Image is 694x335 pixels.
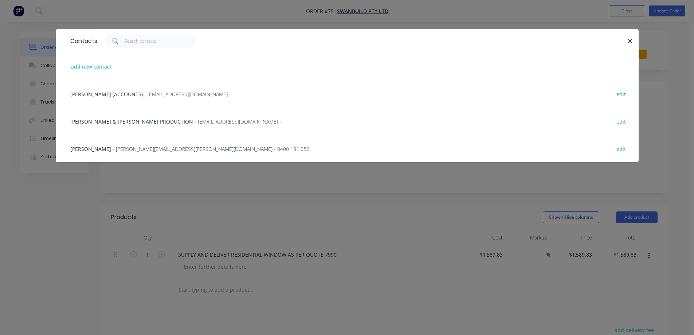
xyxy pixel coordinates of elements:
button: edit [613,89,630,99]
span: [PERSON_NAME] (ACCOUNTS) [70,91,143,98]
span: - [EMAIL_ADDRESS][DOMAIN_NAME] - [144,91,231,98]
input: Search contacts... [125,34,196,48]
span: - [EMAIL_ADDRESS][DOMAIN_NAME] - [195,118,281,125]
button: edit [613,144,630,153]
div: Contacts [67,30,97,53]
button: edit [613,116,630,126]
span: [PERSON_NAME] & [PERSON_NAME] PRODUCTION [70,118,193,125]
span: [PERSON_NAME] [70,145,111,152]
span: - [PERSON_NAME][EMAIL_ADDRESS][PERSON_NAME][DOMAIN_NAME] - 0400 181 082 [113,145,309,152]
button: add new contact [67,62,115,71]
